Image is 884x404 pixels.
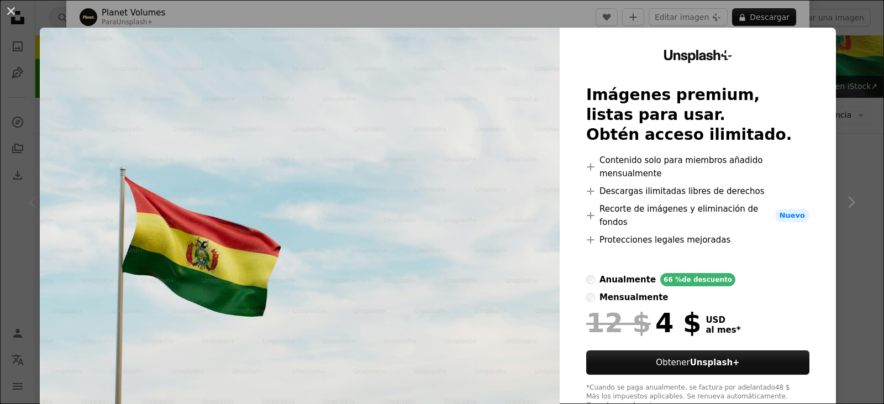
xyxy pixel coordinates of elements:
input: anualmente66 %de descuento [586,275,595,284]
li: Contenido solo para miembros añadido mensualmente [586,154,809,180]
input: mensualmente [586,293,595,302]
div: anualmente [599,273,656,286]
span: 12 $ [586,308,651,337]
h2: Imágenes premium, listas para usar. Obtén acceso ilimitado. [586,85,809,145]
div: mensualmente [599,291,668,304]
button: ObtenerUnsplash+ [586,350,809,375]
li: Descargas ilimitadas libres de derechos [586,185,809,198]
span: al mes * [706,325,740,335]
li: Protecciones legales mejoradas [586,233,809,246]
span: USD [706,315,740,325]
div: 4 $ [586,308,701,337]
strong: Unsplash+ [690,358,740,368]
div: 66 % de descuento [660,273,735,286]
li: Recorte de imágenes y eliminación de fondos [586,202,809,229]
span: Nuevo [775,209,809,222]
